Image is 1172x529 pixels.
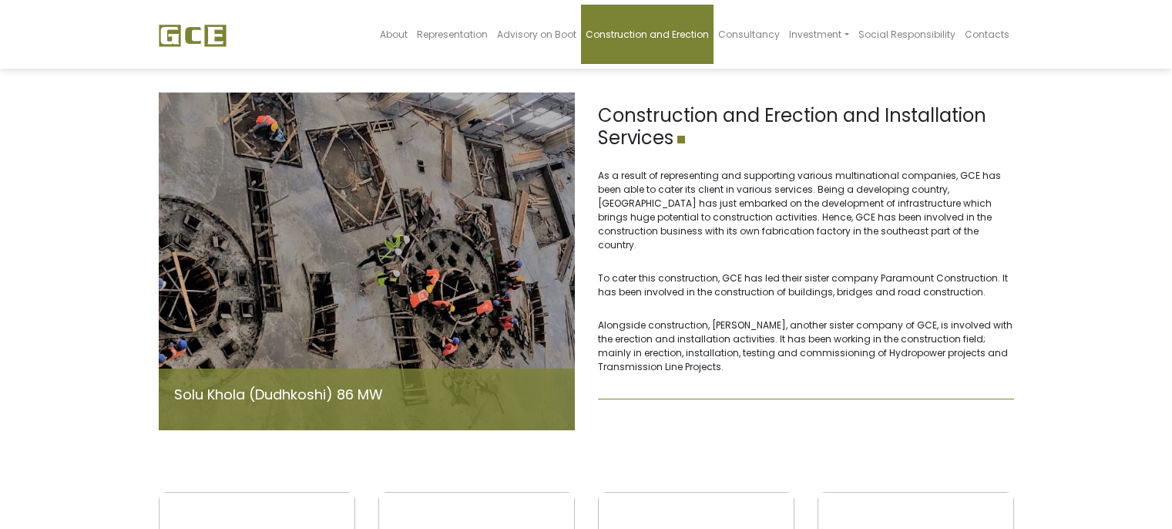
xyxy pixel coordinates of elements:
a: Advisory on Boot [492,5,581,64]
a: Contacts [960,5,1014,64]
span: About [380,28,408,41]
p: Alongside construction, [PERSON_NAME], another sister company of GCE, is involved with the erecti... [598,318,1014,374]
span: Social Responsibility [858,28,955,41]
span: Investment [789,28,841,41]
p: To cater this construction, GCE has led their sister company Paramount Construction. It has been ... [598,271,1014,299]
a: Representation [412,5,492,64]
a: Social Responsibility [854,5,960,64]
h1: Construction and Erection and Installation Services [598,105,1014,150]
span: Construction and Erection [586,28,709,41]
img: GCE Group [159,24,227,47]
a: Consultancy [714,5,784,64]
a: About [375,5,412,64]
a: Solu Khola (Dudhkoshi) 86 MW [174,385,383,404]
a: Investment [784,5,853,64]
span: Contacts [965,28,1009,41]
span: Consultancy [718,28,780,41]
a: Construction and Erection [581,5,714,64]
p: As a result of representing and supporting various multinational companies, GCE has been able to ... [598,169,1014,252]
img: Solu-Dudhkoshi-Erection-1.jpeg [159,93,575,430]
span: Representation [417,28,488,41]
span: Advisory on Boot [497,28,576,41]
